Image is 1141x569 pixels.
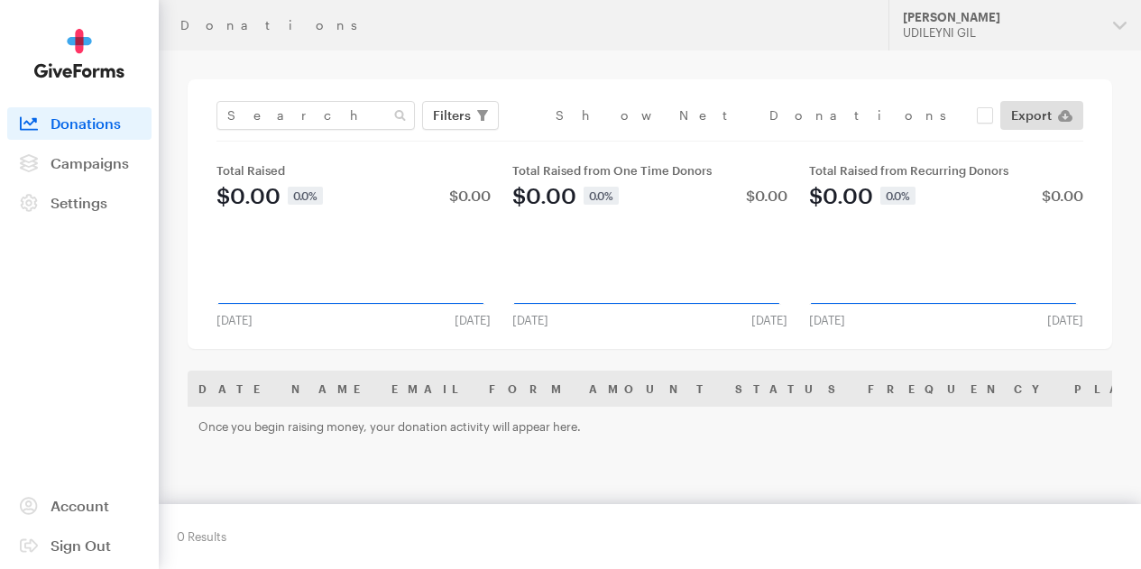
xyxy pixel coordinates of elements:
[444,313,501,327] div: [DATE]
[177,522,226,551] div: 0 Results
[512,185,576,206] div: $0.00
[880,187,916,205] div: 0.0%
[381,371,478,407] th: Email
[188,371,281,407] th: Date
[798,313,856,327] div: [DATE]
[281,371,381,407] th: Name
[216,163,491,178] div: Total Raised
[7,147,152,179] a: Campaigns
[216,185,281,206] div: $0.00
[1000,101,1083,130] a: Export
[51,497,109,514] span: Account
[478,371,578,407] th: Form
[449,188,491,203] div: $0.00
[51,537,111,554] span: Sign Out
[7,107,152,140] a: Donations
[1036,313,1094,327] div: [DATE]
[1011,105,1052,126] span: Export
[724,371,857,407] th: Status
[584,187,619,205] div: 0.0%
[7,187,152,219] a: Settings
[433,105,471,126] span: Filters
[51,115,121,132] span: Donations
[206,313,263,327] div: [DATE]
[809,185,873,206] div: $0.00
[51,154,129,171] span: Campaigns
[216,101,415,130] input: Search Name & Email
[51,194,107,211] span: Settings
[422,101,499,130] button: Filters
[578,371,724,407] th: Amount
[857,371,1063,407] th: Frequency
[7,490,152,522] a: Account
[34,29,124,78] img: GiveForms
[903,10,1099,25] div: [PERSON_NAME]
[512,163,787,178] div: Total Raised from One Time Donors
[809,163,1083,178] div: Total Raised from Recurring Donors
[1042,188,1083,203] div: $0.00
[746,188,787,203] div: $0.00
[7,529,152,562] a: Sign Out
[501,313,559,327] div: [DATE]
[741,313,798,327] div: [DATE]
[903,25,1099,41] div: UDILEYNI GIL
[288,187,323,205] div: 0.0%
